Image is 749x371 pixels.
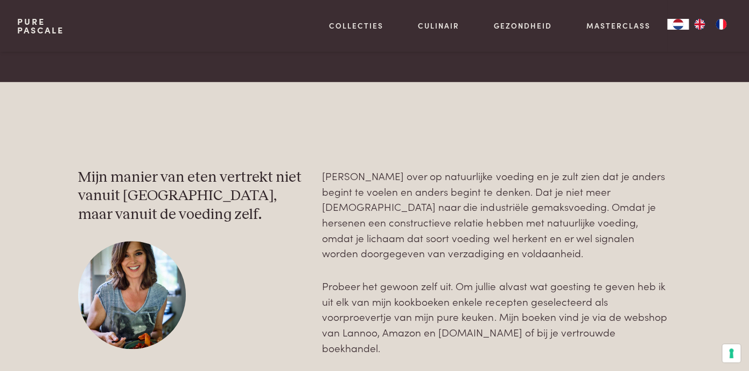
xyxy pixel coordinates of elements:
h3: Mijn manier van eten vertrekt niet vanuit [GEOGRAPHIC_DATA], maar vanuit de voeding zelf. [78,168,305,224]
a: Culinair [418,20,459,31]
a: Masterclass [586,20,650,31]
a: Gezondheid [494,20,552,31]
a: FR [710,19,732,30]
button: Uw voorkeuren voor toestemming voor trackingtechnologieën [722,344,740,362]
div: Language [667,19,689,30]
p: [PERSON_NAME] over op natuurlijke voeding en je zult zien dat je anders begint te voelen en ander... [322,168,671,261]
ul: Language list [689,19,732,30]
a: NL [667,19,689,30]
img: pure-pascale-naessens-pn356142 [78,241,186,349]
p: Probeer het gewoon zelf uit. Om jullie alvast wat goesting te geven heb ik uit elk van mijn kookb... [322,278,671,355]
a: Collecties [329,20,383,31]
a: PurePascale [17,17,64,35]
aside: Language selected: Nederlands [667,19,732,30]
a: EN [689,19,710,30]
